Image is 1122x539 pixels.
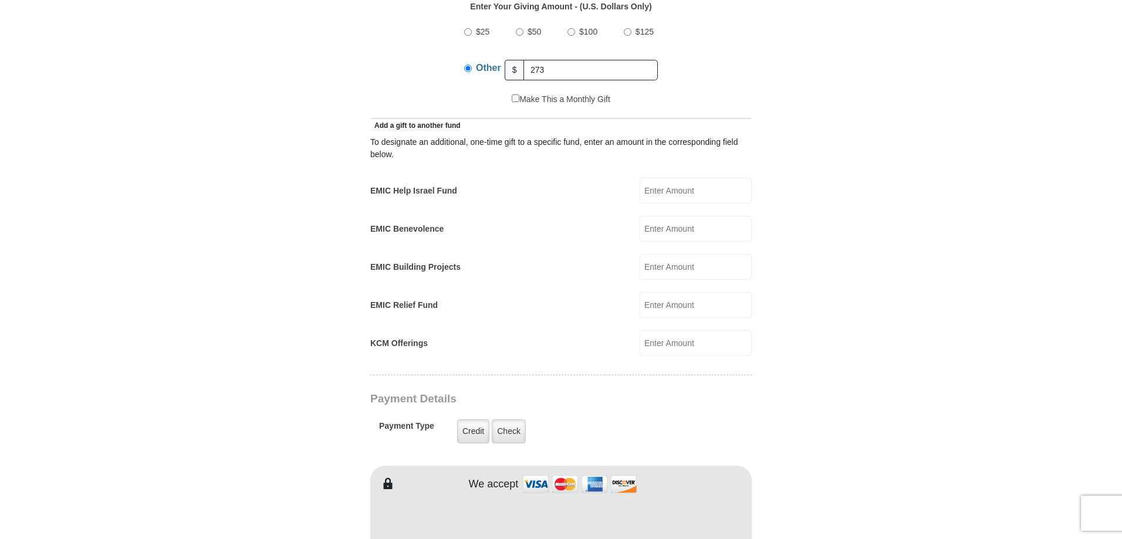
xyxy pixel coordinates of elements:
label: Credit [457,419,489,443]
div: To designate an additional, one-time gift to a specific fund, enter an amount in the correspondin... [370,136,752,161]
input: Enter Amount [640,292,752,318]
img: credit cards accepted [521,472,638,497]
input: Make This a Monthly Gift [512,94,519,102]
label: EMIC Relief Fund [370,299,438,311]
span: Other [476,63,501,73]
span: $100 [579,27,597,36]
label: Make This a Monthly Gift [512,93,610,106]
h4: We accept [469,478,519,491]
strong: Enter Your Giving Amount - (U.S. Dollars Only) [470,2,651,11]
span: Add a gift to another fund [370,121,461,130]
span: $ [505,60,525,80]
input: Other Amount [523,60,658,80]
label: EMIC Benevolence [370,223,444,235]
h5: Payment Type [379,421,434,437]
h3: Payment Details [370,392,670,406]
input: Enter Amount [640,216,752,242]
input: Enter Amount [640,178,752,204]
input: Enter Amount [640,330,752,356]
label: Check [492,419,526,443]
span: $25 [476,27,489,36]
span: $125 [636,27,654,36]
label: KCM Offerings [370,337,428,350]
input: Enter Amount [640,254,752,280]
label: EMIC Help Israel Fund [370,185,457,197]
label: EMIC Building Projects [370,261,461,273]
span: $50 [528,27,541,36]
